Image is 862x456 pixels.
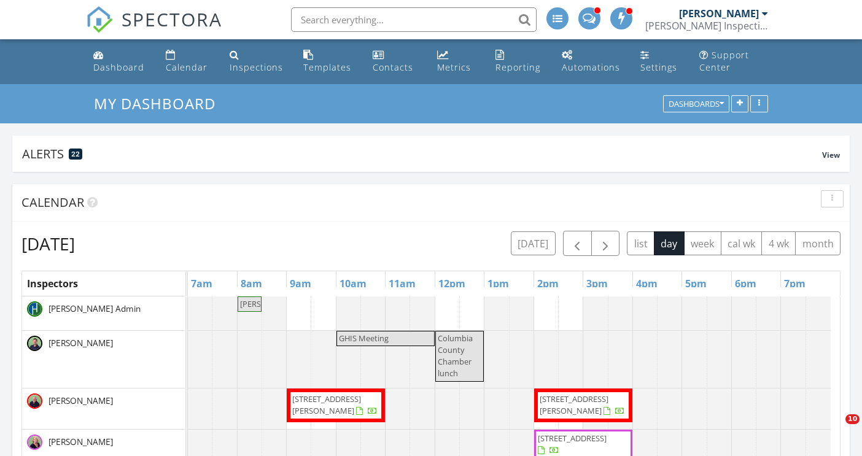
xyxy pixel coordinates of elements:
[640,61,677,73] div: Settings
[46,436,115,448] span: [PERSON_NAME]
[88,44,150,79] a: Dashboard
[386,274,419,293] a: 11am
[679,7,759,20] div: [PERSON_NAME]
[188,274,215,293] a: 7am
[540,393,608,416] span: [STREET_ADDRESS][PERSON_NAME]
[21,194,84,211] span: Calendar
[27,336,42,351] img: john_231020_1325_edited.jpg
[292,393,361,416] span: [STREET_ADDRESS][PERSON_NAME]
[511,231,556,255] button: [DATE]
[432,44,481,79] a: Metrics
[291,7,537,32] input: Search everything...
[122,6,222,32] span: SPECTORA
[669,100,724,109] div: Dashboards
[820,414,850,444] iframe: Intercom live chat
[46,395,115,407] span: [PERSON_NAME]
[684,231,721,255] button: week
[682,274,710,293] a: 5pm
[557,44,626,79] a: Automations (Advanced)
[46,303,143,315] span: [PERSON_NAME] Admin
[22,145,822,162] div: Alerts
[795,231,841,255] button: month
[161,44,215,79] a: Calendar
[591,231,620,256] button: Next day
[633,274,661,293] a: 4pm
[491,44,546,79] a: Reporting
[368,44,422,79] a: Contacts
[563,231,592,256] button: Previous day
[435,274,468,293] a: 12pm
[27,277,78,290] span: Inspectors
[46,337,115,349] span: [PERSON_NAME]
[166,61,208,73] div: Calendar
[86,17,222,42] a: SPECTORA
[562,61,620,73] div: Automations
[71,150,80,158] span: 22
[437,61,471,73] div: Metrics
[484,274,512,293] a: 1pm
[27,435,42,450] img: rita_231020_0971_edited.jpg
[694,44,773,79] a: Support Center
[230,61,283,73] div: Inspections
[225,44,289,79] a: Inspections
[635,44,685,79] a: Settings
[27,301,42,317] img: hargroveinspectionsvertical.png
[86,6,113,33] img: The Best Home Inspection Software - Spectora
[699,49,749,73] div: Support Center
[94,93,226,114] a: My Dashboard
[438,333,473,379] span: Columbia County Chamber lunch
[534,274,562,293] a: 2pm
[298,44,358,79] a: Templates
[303,61,351,73] div: Templates
[645,20,768,32] div: Hargrove Inspection Services, Inc.
[583,274,611,293] a: 3pm
[721,231,763,255] button: cal wk
[495,61,540,73] div: Reporting
[654,231,685,255] button: day
[336,274,370,293] a: 10am
[538,433,607,444] span: [STREET_ADDRESS]
[761,231,796,255] button: 4 wk
[240,298,302,309] span: [PERSON_NAME]
[627,231,654,255] button: list
[663,96,729,113] button: Dashboards
[339,333,389,344] span: GHIS Meeting
[238,274,265,293] a: 8am
[93,61,144,73] div: Dashboard
[21,231,75,256] h2: [DATE]
[287,274,314,293] a: 9am
[373,61,413,73] div: Contacts
[732,274,759,293] a: 6pm
[781,274,809,293] a: 7pm
[822,150,840,160] span: View
[845,414,860,424] span: 10
[27,393,42,409] img: sanford_231020_1051_edited_1.jpg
